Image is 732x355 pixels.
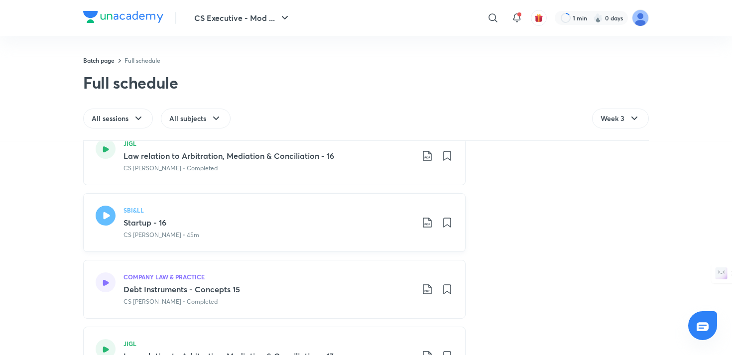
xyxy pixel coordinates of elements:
img: Company Logo [83,11,163,23]
div: Full schedule [83,73,178,93]
img: sumit kumar [632,9,649,26]
p: CS [PERSON_NAME] • Completed [123,164,218,173]
button: CS Executive - Mod ... [188,8,297,28]
a: Batch page [83,56,115,64]
h5: JIGL [123,139,136,148]
span: Week 3 [601,114,624,123]
h5: JIGL [123,339,136,348]
h5: SBI&LL [123,206,144,215]
h3: Startup - 16 [123,217,413,229]
span: All sessions [92,114,128,123]
a: Company Logo [83,11,163,25]
a: Full schedule [124,56,160,64]
a: JIGLLaw relation to Arbitration, Mediation & Conciliation - 16CS [PERSON_NAME] • Completed [83,126,466,185]
a: SBI&LLStartup - 16CS [PERSON_NAME] • 45m [83,193,466,252]
span: All subjects [169,114,206,123]
button: avatar [531,10,547,26]
a: COMPANY LAW & PRACTICEDebt Instruments - Concepts 15CS [PERSON_NAME] • Completed [83,260,466,319]
h5: COMPANY LAW & PRACTICE [123,272,205,281]
p: CS [PERSON_NAME] • Completed [123,297,218,306]
img: avatar [534,13,543,22]
p: CS [PERSON_NAME] • 45m [123,231,199,239]
h3: Law relation to Arbitration, Mediation & Conciliation - 16 [123,150,413,162]
img: streak [593,13,603,23]
h3: Debt Instruments - Concepts 15 [123,283,413,295]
